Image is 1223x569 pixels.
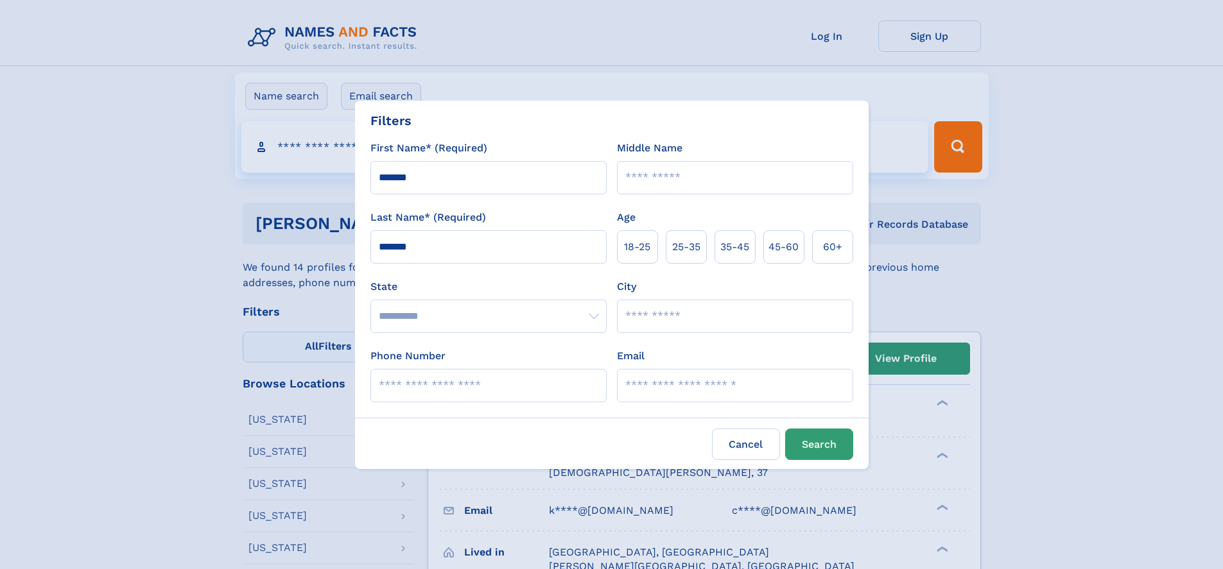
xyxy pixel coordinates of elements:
[720,239,749,255] span: 35‑45
[617,348,645,364] label: Email
[785,429,853,460] button: Search
[712,429,780,460] label: Cancel
[768,239,799,255] span: 45‑60
[823,239,842,255] span: 60+
[370,140,487,156] label: First Name* (Required)
[617,279,636,294] label: City
[370,111,412,130] div: Filters
[617,210,636,225] label: Age
[617,140,682,156] label: Middle Name
[370,279,607,294] label: State
[370,348,446,364] label: Phone Number
[370,210,486,225] label: Last Name* (Required)
[672,239,700,255] span: 25‑35
[624,239,650,255] span: 18‑25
